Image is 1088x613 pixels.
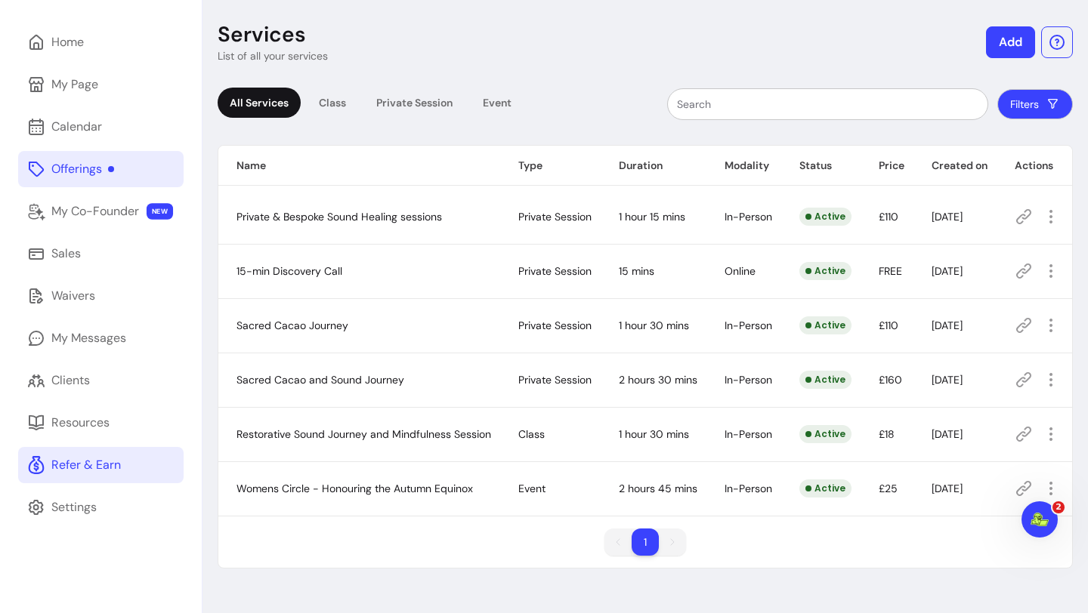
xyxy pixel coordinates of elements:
[725,210,772,223] span: In-Person
[147,203,173,220] span: NEW
[51,414,110,432] div: Resources
[632,528,659,556] li: pagination item 1 active
[48,437,60,449] button: Gif picker
[725,427,772,441] span: In-Person
[706,146,781,186] th: Modality
[236,210,442,223] span: Private & Bespoke Sound Healing sessions
[1052,501,1065,513] span: 2
[24,220,236,309] div: I'm sorry the past events still aren't showing up and understand how frustrating that can be. Wou...
[13,405,289,431] textarea: Message…
[51,33,84,51] div: Home
[1022,501,1058,538] iframe: Intercom live chat
[224,338,278,353] div: i sorted it.
[43,8,67,32] img: Profile image for Fluum
[932,210,963,223] span: [DATE]
[307,88,358,118] div: Class
[364,88,465,118] div: Private Session
[799,316,852,334] div: Active
[51,329,126,347] div: My Messages
[932,427,963,441] span: [DATE]
[18,151,184,187] a: Offerings
[12,211,248,318] div: I'm sorry the past events still aren't showing up and understand how frustrating that can be. Wou...
[932,482,963,495] span: [DATE]
[879,264,902,278] span: FREE
[236,373,404,387] span: Sacred Cacao and Sound Journey
[619,264,654,278] span: 15 mins
[677,97,978,112] input: Search
[51,287,95,305] div: Waivers
[781,146,861,186] th: Status
[212,329,290,362] div: i sorted it.
[18,362,184,399] a: Clients
[236,482,473,495] span: Womens Circle - Honouring the Autumn Equinox
[879,319,898,332] span: £110
[18,193,184,229] a: My Co-Founder NEW
[51,202,139,220] div: My Co-Founder
[51,118,102,136] div: Calendar
[18,405,184,441] a: Resources
[518,373,592,387] span: Private Session
[597,521,694,563] nav: pagination navigation
[879,482,898,495] span: £25
[18,489,184,525] a: Settings
[18,278,184,314] a: Waivers
[913,146,997,186] th: Created on
[601,146,706,186] th: Duration
[879,427,895,441] span: £18
[932,373,963,387] span: [DATE]
[799,208,852,226] div: Active
[518,319,592,332] span: Private Session
[18,109,184,145] a: Calendar
[997,146,1072,186] th: Actions
[24,14,278,133] div: You could also check if there's a separate "Booking History" or "Past Bookings" section in your d...
[725,319,772,332] span: In-Person
[619,373,697,387] span: 2 hours 30 mins
[259,431,283,455] button: Send a message…
[18,320,184,356] a: My Messages
[51,371,90,390] div: Clients
[218,88,301,118] div: All Services
[500,146,601,186] th: Type
[18,24,184,60] a: Home
[725,373,772,387] span: In-Person
[619,210,685,223] span: 1 hour 15 mins
[799,262,852,280] div: Active
[518,427,545,441] span: Class
[24,384,236,442] div: Great to hear you sorted it out! If you have any more questions or need help with anything else, ...
[51,160,114,178] div: Offerings
[518,482,546,495] span: Event
[236,264,342,278] span: 15-min Discovery Call
[236,427,491,441] span: Restorative Sound Journey and Mindfulness Session
[18,236,184,272] a: Sales
[12,374,248,451] div: Great to hear you sorted it out! If you have any more questions or need help with anything else, ...
[932,264,963,278] span: [DATE]
[879,373,902,387] span: £160
[861,146,913,186] th: Price
[799,371,852,389] div: Active
[72,437,84,449] button: Upload attachment
[24,140,278,199] div: Have you checked if there are any filter options (like "Active," "Past," or "Archived") within yo...
[51,456,121,474] div: Refer & Earn
[18,447,184,483] a: Refer & Earn
[236,6,265,35] button: Home
[51,75,98,94] div: My Page
[12,329,290,374] div: Ruth says…
[799,425,852,443] div: Active
[619,482,697,495] span: 2 hours 45 mins
[12,374,290,485] div: Fluum says…
[471,88,524,118] div: Event
[932,319,963,332] span: [DATE]
[12,211,290,330] div: Fluum says…
[799,479,852,497] div: Active
[619,319,689,332] span: 1 hour 30 mins
[265,6,292,33] div: Close
[997,89,1073,119] button: Filters
[73,14,110,26] h1: Fluum
[986,26,1035,58] button: Add
[725,482,772,495] span: In-Person
[18,66,184,103] a: My Page
[236,319,348,332] span: Sacred Cacao Journey
[218,48,328,63] p: List of all your services
[725,264,756,278] span: Online
[51,245,81,263] div: Sales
